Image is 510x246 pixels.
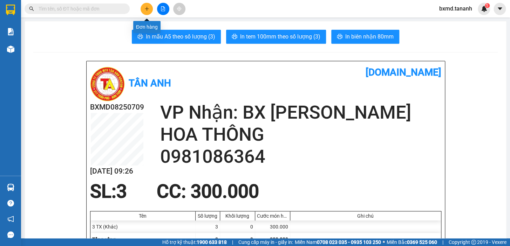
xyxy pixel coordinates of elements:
[366,66,441,78] b: [DOMAIN_NAME]
[232,238,233,246] span: |
[197,213,218,219] div: Số lượng
[173,3,185,15] button: aim
[337,34,342,40] span: printer
[7,216,14,222] span: notification
[434,4,478,13] span: bxmd.tananh
[29,6,34,11] span: search
[160,124,441,146] h2: HOA THÔNG
[215,237,218,242] span: 3
[486,3,488,8] span: 1
[141,3,153,15] button: plus
[497,6,503,12] span: caret-down
[232,34,237,40] span: printer
[295,238,381,246] span: Miền Nam
[177,6,182,11] span: aim
[6,5,15,15] img: logo-vxr
[152,181,263,202] div: CC : 300.000
[162,238,227,246] span: Hỗ trợ kỹ thuật:
[160,101,441,124] h2: VP Nhận: BX [PERSON_NAME]
[407,239,437,245] strong: 0369 525 060
[133,21,161,33] div: Đơn hàng
[160,146,441,168] h2: 0981086364
[485,3,490,8] sup: 1
[116,181,127,202] span: 3
[90,101,144,113] h2: BXMD08250709
[92,237,116,242] span: Tổng cộng
[240,32,320,41] span: In tem 100mm theo số lượng (3)
[383,241,385,244] span: ⚪️
[481,6,487,12] img: icon-new-feature
[257,213,288,219] div: Cước món hàng
[137,34,143,40] span: printer
[90,166,144,177] h2: [DATE] 09:26
[255,220,290,233] div: 300.000
[144,6,149,11] span: plus
[39,5,121,13] input: Tìm tên, số ĐT hoặc mã đơn
[157,3,169,15] button: file-add
[238,238,293,246] span: Cung cấp máy in - giấy in:
[387,238,437,246] span: Miền Bắc
[471,240,476,245] span: copyright
[132,30,221,44] button: printerIn mẫu A5 theo số lượng (3)
[196,220,220,233] div: 3
[222,213,253,219] div: Khối lượng
[7,45,14,53] img: warehouse-icon
[331,30,399,44] button: printerIn biên nhận 80mm
[442,238,443,246] span: |
[250,237,253,242] span: 0
[292,213,439,219] div: Ghi chú
[129,77,171,89] b: Tân Anh
[92,213,193,219] div: Tên
[317,239,381,245] strong: 0708 023 035 - 0935 103 250
[220,220,255,233] div: 0
[7,28,14,35] img: solution-icon
[90,66,125,101] img: logo.jpg
[197,239,227,245] strong: 1900 633 818
[161,6,165,11] span: file-add
[270,237,288,242] span: 300.000
[494,3,506,15] button: caret-down
[90,220,196,233] div: 3 TX (Khác)
[226,30,326,44] button: printerIn tem 100mm theo số lượng (3)
[90,181,116,202] span: SL:
[7,231,14,238] span: message
[146,32,215,41] span: In mẫu A5 theo số lượng (3)
[7,200,14,206] span: question-circle
[345,32,394,41] span: In biên nhận 80mm
[7,184,14,191] img: warehouse-icon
